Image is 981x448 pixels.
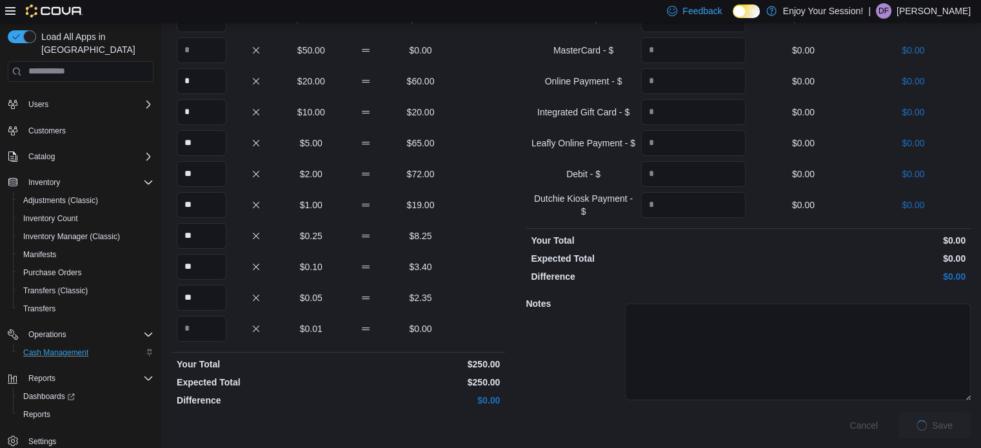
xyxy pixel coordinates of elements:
[13,282,159,300] button: Transfers (Classic)
[844,413,883,438] button: Cancel
[861,137,966,150] p: $0.00
[341,394,500,407] p: $0.00
[18,211,154,226] span: Inventory Count
[897,3,971,19] p: [PERSON_NAME]
[531,270,746,283] p: Difference
[861,44,966,57] p: $0.00
[28,329,66,340] span: Operations
[932,419,953,432] span: Save
[751,234,966,247] p: $0.00
[641,130,746,156] input: Quantity
[23,409,50,420] span: Reports
[396,199,446,211] p: $19.00
[3,369,159,387] button: Reports
[18,345,154,360] span: Cash Management
[23,195,98,206] span: Adjustments (Classic)
[28,151,55,162] span: Catalog
[286,137,336,150] p: $5.00
[177,99,226,125] input: Quantity
[751,168,855,180] p: $0.00
[286,291,336,304] p: $0.05
[28,373,55,384] span: Reports
[531,252,746,265] p: Expected Total
[23,304,55,314] span: Transfers
[341,358,500,371] p: $250.00
[177,316,226,342] input: Quantity
[23,391,75,402] span: Dashboards
[13,387,159,405] a: Dashboards
[13,209,159,228] button: Inventory Count
[18,193,154,208] span: Adjustments (Classic)
[18,301,61,317] a: Transfers
[13,246,159,264] button: Manifests
[177,130,226,156] input: Quantity
[286,75,336,88] p: $20.00
[23,371,154,386] span: Reports
[396,168,446,180] p: $72.00
[396,260,446,273] p: $3.40
[23,149,60,164] button: Catalog
[18,283,154,298] span: Transfers (Classic)
[23,175,65,190] button: Inventory
[28,99,48,110] span: Users
[286,44,336,57] p: $50.00
[13,405,159,424] button: Reports
[23,175,154,190] span: Inventory
[28,126,66,136] span: Customers
[23,249,56,260] span: Manifests
[531,168,635,180] p: Debit - $
[18,265,87,280] a: Purchase Orders
[18,265,154,280] span: Purchase Orders
[531,44,635,57] p: MasterCard - $
[23,97,54,112] button: Users
[18,389,154,404] span: Dashboards
[3,148,159,166] button: Catalog
[13,264,159,282] button: Purchase Orders
[177,192,226,218] input: Quantity
[23,347,88,358] span: Cash Management
[751,44,855,57] p: $0.00
[751,137,855,150] p: $0.00
[861,199,966,211] p: $0.00
[18,211,83,226] a: Inventory Count
[18,247,61,262] a: Manifests
[286,322,336,335] p: $0.01
[13,191,159,209] button: Adjustments (Classic)
[18,229,125,244] a: Inventory Manager (Classic)
[531,192,635,218] p: Dutchie Kiosk Payment - $
[3,326,159,344] button: Operations
[177,161,226,187] input: Quantity
[861,168,966,180] p: $0.00
[286,199,336,211] p: $1.00
[861,106,966,119] p: $0.00
[751,106,855,119] p: $0.00
[396,106,446,119] p: $20.00
[13,300,159,318] button: Transfers
[286,106,336,119] p: $10.00
[641,68,746,94] input: Quantity
[23,97,154,112] span: Users
[177,376,336,389] p: Expected Total
[18,283,93,298] a: Transfers (Classic)
[286,168,336,180] p: $2.00
[23,231,120,242] span: Inventory Manager (Classic)
[396,75,446,88] p: $60.00
[26,5,83,17] img: Cova
[733,5,760,18] input: Dark Mode
[751,270,966,283] p: $0.00
[177,285,226,311] input: Quantity
[396,322,446,335] p: $0.00
[23,123,71,139] a: Customers
[177,358,336,371] p: Your Total
[18,247,154,262] span: Manifests
[23,213,78,224] span: Inventory Count
[878,3,889,19] span: DF
[915,418,929,432] span: Loading
[28,177,60,188] span: Inventory
[861,75,966,88] p: $0.00
[396,137,446,150] p: $65.00
[751,199,855,211] p: $0.00
[23,327,72,342] button: Operations
[177,254,226,280] input: Quantity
